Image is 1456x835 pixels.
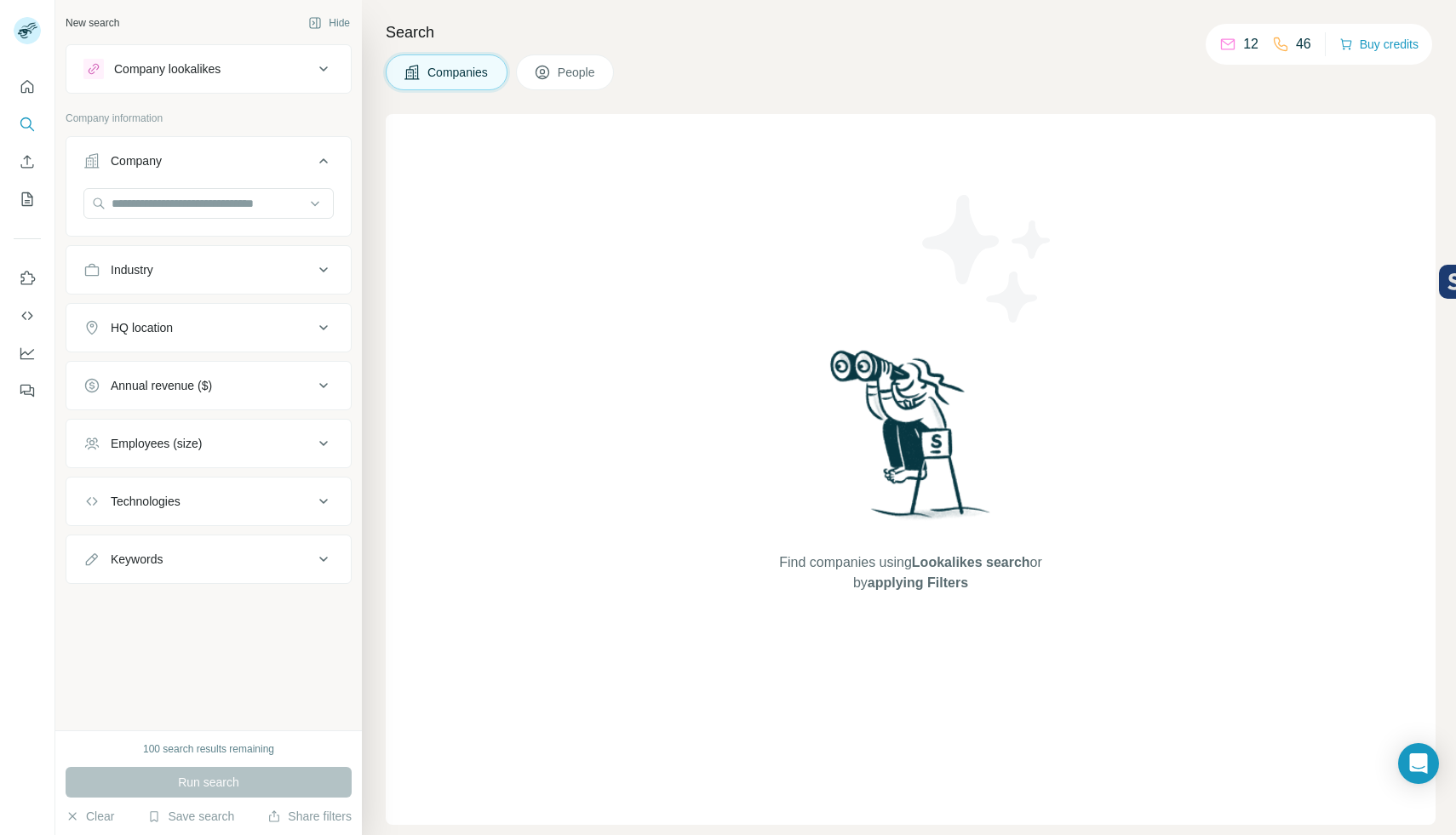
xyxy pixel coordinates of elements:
[111,493,181,510] div: Technologies
[386,20,1436,44] h4: Search
[111,319,173,336] div: HQ location
[267,808,352,825] button: Share filters
[296,10,362,36] button: Hide
[427,64,490,81] span: Companies
[111,261,153,278] div: Industry
[111,152,162,169] div: Company
[823,346,1000,535] img: Surfe Illustration - Woman searching with binoculars
[912,555,1030,569] span: Lookalikes search
[14,71,41,102] button: Quick start
[111,377,212,394] div: Annual revenue ($)
[558,64,597,81] span: People
[14,338,41,369] button: Dashboard
[66,15,119,31] div: New search
[14,146,41,177] button: Enrich CSV
[66,808,114,825] button: Clear
[1243,34,1258,54] p: 12
[66,140,351,188] button: Company
[66,249,351,290] button: Industry
[911,182,1064,335] img: Surfe Illustration - Stars
[147,808,234,825] button: Save search
[774,552,1046,593] span: Find companies using or by
[111,435,202,452] div: Employees (size)
[868,575,968,590] span: applying Filters
[14,300,41,331] button: Use Surfe API
[66,481,351,522] button: Technologies
[1398,743,1439,784] div: Open Intercom Messenger
[66,539,351,580] button: Keywords
[1339,32,1419,56] button: Buy credits
[66,49,351,89] button: Company lookalikes
[111,551,163,568] div: Keywords
[14,375,41,406] button: Feedback
[1296,34,1311,54] p: 46
[66,111,352,126] p: Company information
[143,741,274,757] div: 100 search results remaining
[66,423,351,464] button: Employees (size)
[14,184,41,214] button: My lists
[114,60,221,77] div: Company lookalikes
[14,17,41,44] img: Avatar
[14,109,41,140] button: Search
[66,365,351,406] button: Annual revenue ($)
[14,263,41,294] button: Use Surfe on LinkedIn
[66,307,351,348] button: HQ location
